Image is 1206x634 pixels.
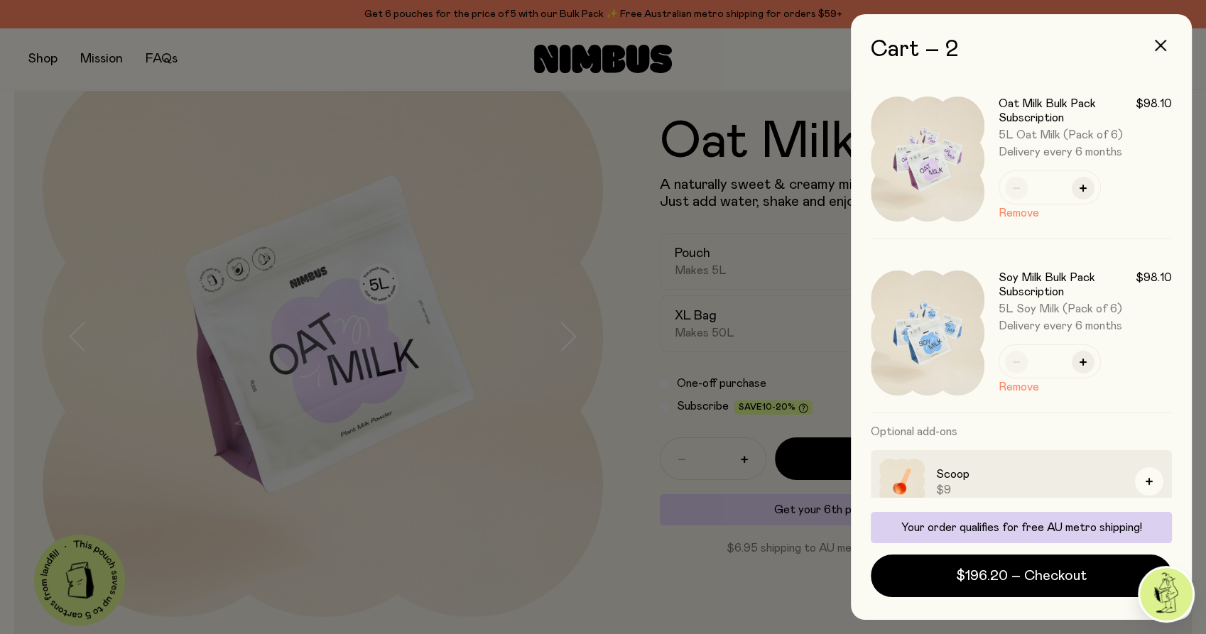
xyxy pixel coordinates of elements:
[999,129,1123,141] span: 5L Oat Milk (Pack of 6)
[871,37,1172,62] h2: Cart – 2
[999,319,1172,333] span: Delivery every 6 months
[879,520,1163,535] p: Your order qualifies for free AU metro shipping!
[1136,270,1172,299] span: $98.10
[871,554,1172,597] button: $196.20 – Checkout
[936,466,1124,483] h3: Scoop
[1140,568,1193,621] img: agent
[999,145,1172,159] span: Delivery every 6 months
[999,270,1136,299] h3: Soy Milk Bulk Pack Subscription
[1136,97,1172,125] span: $98.10
[871,413,1172,450] h3: Optional add-ons
[999,303,1122,315] span: 5L Soy Milk (Pack of 6)
[956,566,1087,586] span: $196.20 – Checkout
[999,97,1136,125] h3: Oat Milk Bulk Pack Subscription
[999,204,1039,222] button: Remove
[936,483,1124,497] span: $9
[999,378,1039,395] button: Remove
